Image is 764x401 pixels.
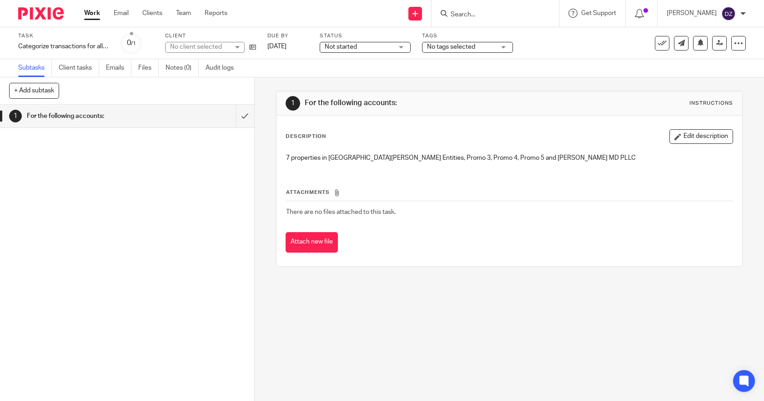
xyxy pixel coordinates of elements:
[114,9,129,18] a: Email
[427,44,475,50] span: No tags selected
[142,9,162,18] a: Clients
[422,32,513,40] label: Tags
[286,133,326,140] p: Description
[59,59,99,77] a: Client tasks
[84,9,100,18] a: Work
[689,100,733,107] div: Instructions
[127,38,136,48] div: 0
[18,59,52,77] a: Subtasks
[18,42,109,51] div: Categorize transactions for all Dr. Pal accounts
[450,11,532,19] input: Search
[27,109,160,123] h1: For the following accounts:
[165,32,256,40] label: Client
[9,83,59,98] button: + Add subtask
[286,232,338,253] button: Attach new file
[286,96,300,111] div: 1
[106,59,131,77] a: Emails
[581,10,616,16] span: Get Support
[286,153,733,162] p: 7 properties in [GEOGRAPHIC_DATA][PERSON_NAME] Entities, Promo 3, Promo 4, Promo 5 and [PERSON_NA...
[721,6,736,21] img: svg%3E
[669,129,733,144] button: Edit description
[138,59,159,77] a: Files
[205,9,227,18] a: Reports
[305,98,528,108] h1: For the following accounts:
[286,190,330,195] span: Attachments
[320,32,411,40] label: Status
[9,110,22,122] div: 1
[325,44,357,50] span: Not started
[18,32,109,40] label: Task
[267,32,308,40] label: Due by
[206,59,241,77] a: Audit logs
[286,209,396,215] span: There are no files attached to this task.
[267,43,286,50] span: [DATE]
[18,7,64,20] img: Pixie
[176,9,191,18] a: Team
[166,59,199,77] a: Notes (0)
[667,9,717,18] p: [PERSON_NAME]
[131,41,136,46] small: /1
[170,42,229,51] div: No client selected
